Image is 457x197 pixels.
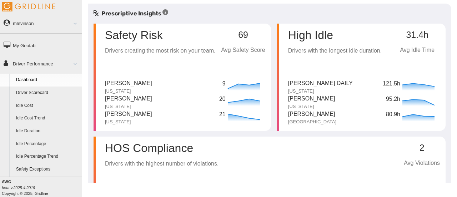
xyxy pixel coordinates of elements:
[13,112,82,125] a: Idle Cost Trend
[13,150,82,163] a: Idle Percentage Trend
[288,94,335,103] p: [PERSON_NAME]
[404,159,440,168] p: Avg Violations
[386,110,401,119] p: 80.9h
[221,30,265,40] p: 69
[13,74,82,87] a: Dashboard
[105,110,152,119] p: [PERSON_NAME]
[2,179,11,184] b: AWG
[288,110,336,119] p: [PERSON_NAME]
[222,79,226,88] p: 9
[13,163,82,176] a: Safety Exceptions
[105,46,215,55] p: Drivers creating the most risk on your team.
[105,29,163,41] p: Safety Risk
[288,119,336,125] p: [GEOGRAPHIC_DATA]
[105,119,152,125] p: [US_STATE]
[288,103,335,110] p: [US_STATE]
[395,30,440,40] p: 31.4h
[105,79,152,88] p: [PERSON_NAME]
[404,143,440,153] p: 2
[288,88,353,94] p: [US_STATE]
[2,179,82,196] div: Copyright © 2025, Gridline
[105,103,152,110] p: [US_STATE]
[105,159,219,168] p: Drivers with the highest number of violations.
[13,176,82,188] a: Safety Exception Trend
[13,99,82,112] a: Idle Cost
[219,110,226,119] p: 21
[105,142,219,154] p: HOS Compliance
[13,125,82,138] a: Idle Duration
[13,87,82,99] a: Driver Scorecard
[13,138,82,151] a: Idle Percentage
[2,2,55,11] img: Gridline
[383,79,401,88] p: 121.5h
[105,94,152,103] p: [PERSON_NAME]
[221,46,265,55] p: Avg Safety Score
[288,29,382,41] p: High Idle
[386,95,401,104] p: 95.2h
[94,9,168,18] h5: Prescriptive Insights
[2,186,35,190] i: beta v.2025.4.2019
[288,46,382,55] p: Drivers with the longest idle duration.
[395,46,440,55] p: Avg Idle Time
[219,95,226,104] p: 20
[105,88,152,94] p: [US_STATE]
[288,79,353,88] p: [PERSON_NAME] Daily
